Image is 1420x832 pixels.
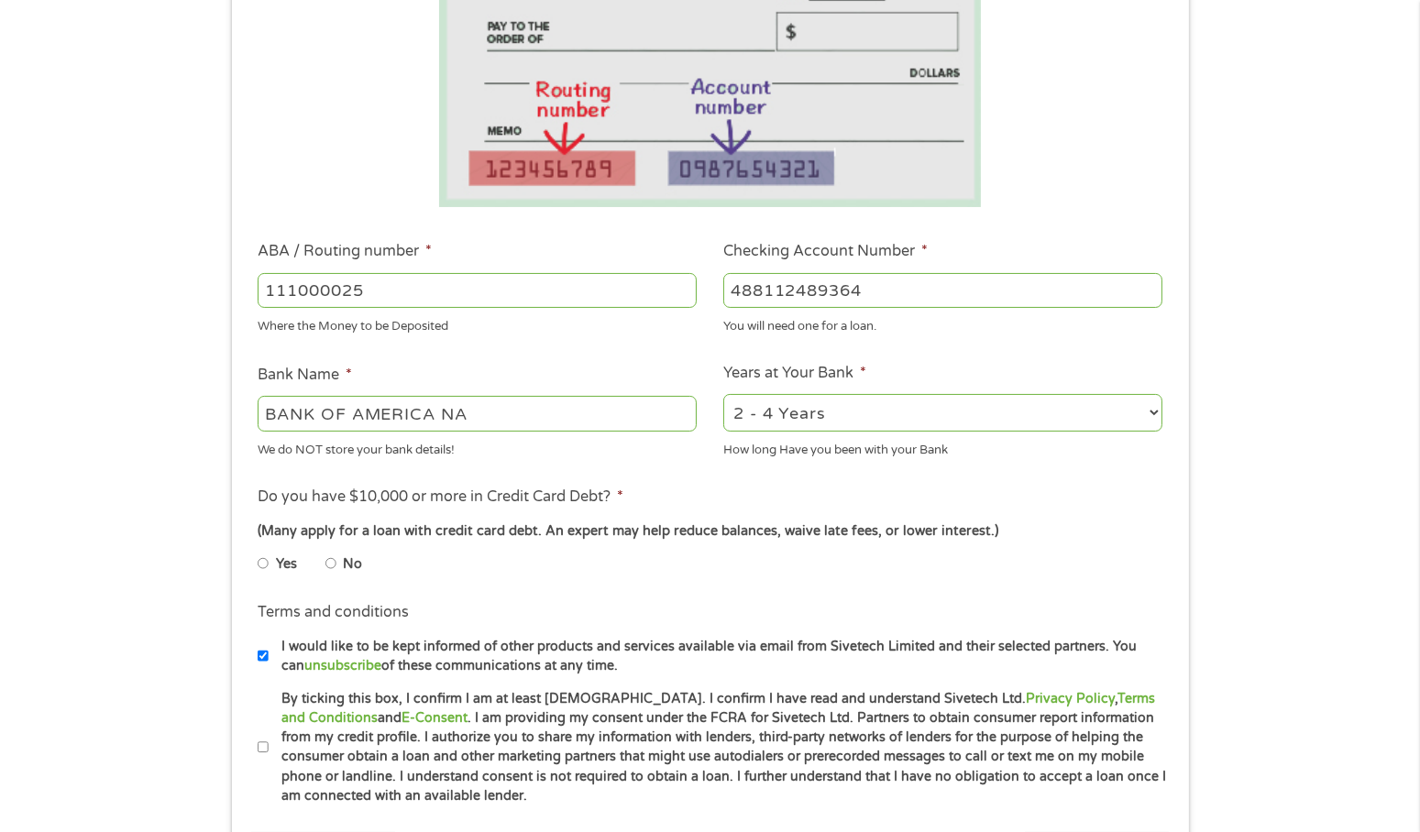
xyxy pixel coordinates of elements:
[281,691,1155,726] a: Terms and Conditions
[258,312,697,336] div: Where the Money to be Deposited
[402,710,468,726] a: E-Consent
[258,521,1161,542] div: (Many apply for a loan with credit card debt. An expert may help reduce balances, waive late fees...
[269,637,1168,676] label: I would like to be kept informed of other products and services available via email from Sivetech...
[723,273,1162,308] input: 345634636
[304,658,381,673] a: unsubscribe
[258,487,623,507] label: Do you have $10,000 or more in Credit Card Debt?
[258,603,409,622] label: Terms and conditions
[723,312,1162,336] div: You will need one for a loan.
[269,689,1168,806] label: By ticking this box, I confirm I am at least [DEMOGRAPHIC_DATA]. I confirm I have read and unders...
[258,434,697,459] div: We do NOT store your bank details!
[276,554,297,575] label: Yes
[258,273,697,308] input: 263177916
[723,242,928,261] label: Checking Account Number
[723,434,1162,459] div: How long Have you been with your Bank
[723,364,866,383] label: Years at Your Bank
[258,366,352,385] label: Bank Name
[343,554,362,575] label: No
[1026,691,1115,706] a: Privacy Policy
[258,242,432,261] label: ABA / Routing number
